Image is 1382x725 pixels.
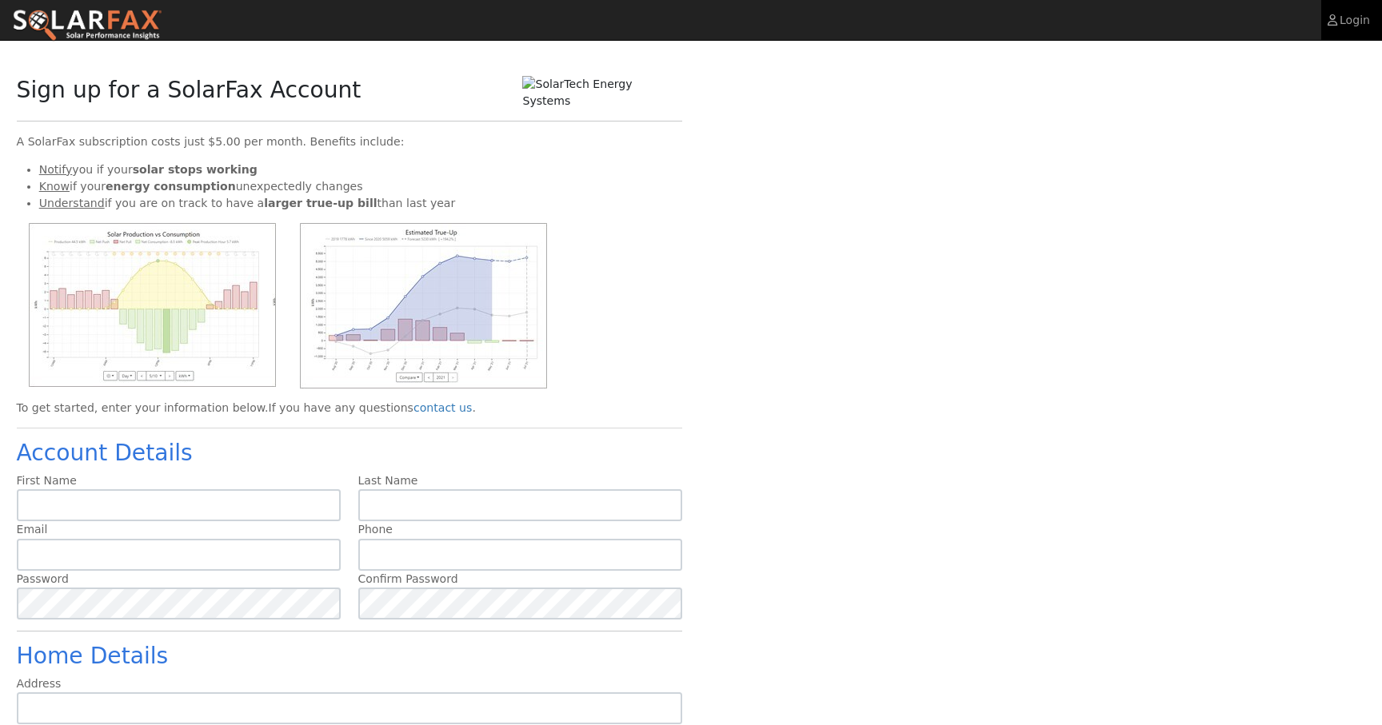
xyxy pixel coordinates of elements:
[39,180,70,193] u: Know
[39,197,105,209] u: Understand
[39,161,683,178] li: you if your
[358,521,393,538] label: Phone
[17,472,77,489] label: First Name
[39,178,683,195] li: if your unexpectedly changes
[268,401,475,414] span: If you have any questions .
[264,197,377,209] b: larger true-up bill
[106,180,236,193] b: energy consumption
[17,440,683,467] h2: Account Details
[17,400,683,416] div: To get started, enter your information below.
[17,521,48,538] label: Email
[17,133,683,150] div: A SolarFax subscription costs just $5.00 per month. Benefits include:
[39,163,73,176] u: Notify
[522,76,682,110] img: SolarTech Energy Systems
[17,643,683,670] h2: Home Details
[12,9,162,42] img: SolarFax
[17,77,361,104] h2: Sign up for a SolarFax Account
[17,675,62,692] label: Address
[358,571,458,588] label: Confirm Password
[133,163,258,176] b: solar stops working
[17,571,69,588] label: Password
[39,195,683,212] li: if you are on track to have a than last year
[358,472,418,489] label: Last Name
[413,401,472,414] a: contact us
